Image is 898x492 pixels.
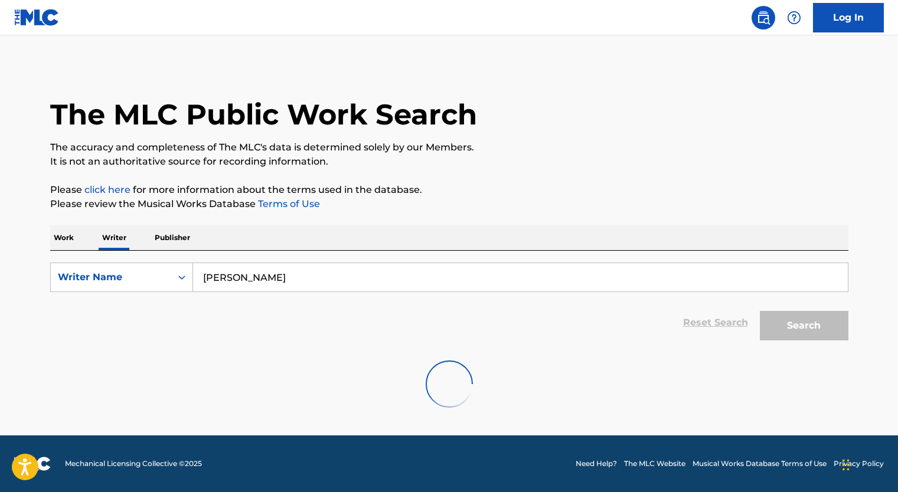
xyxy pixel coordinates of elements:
[782,6,806,29] div: Help
[834,458,884,469] a: Privacy Policy
[693,458,827,469] a: Musical Works Database Terms of Use
[576,458,617,469] a: Need Help?
[843,447,850,483] div: Drag
[50,263,848,346] form: Search Form
[839,435,898,492] iframe: Chat Widget
[50,155,848,169] p: It is not an authoritative source for recording information.
[256,198,320,209] a: Terms of Use
[84,184,130,195] a: click here
[752,6,775,29] a: Public Search
[99,225,130,250] p: Writer
[624,458,685,469] a: The MLC Website
[756,11,770,25] img: search
[50,140,848,155] p: The accuracy and completeness of The MLC's data is determined solely by our Members.
[813,3,884,32] a: Log In
[421,356,478,412] img: preloader
[58,270,164,284] div: Writer Name
[50,97,477,132] h1: The MLC Public Work Search
[151,225,194,250] p: Publisher
[50,197,848,211] p: Please review the Musical Works Database
[14,457,51,471] img: logo
[50,225,77,250] p: Work
[14,9,60,26] img: MLC Logo
[787,11,801,25] img: help
[50,183,848,197] p: Please for more information about the terms used in the database.
[65,458,202,469] span: Mechanical Licensing Collective © 2025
